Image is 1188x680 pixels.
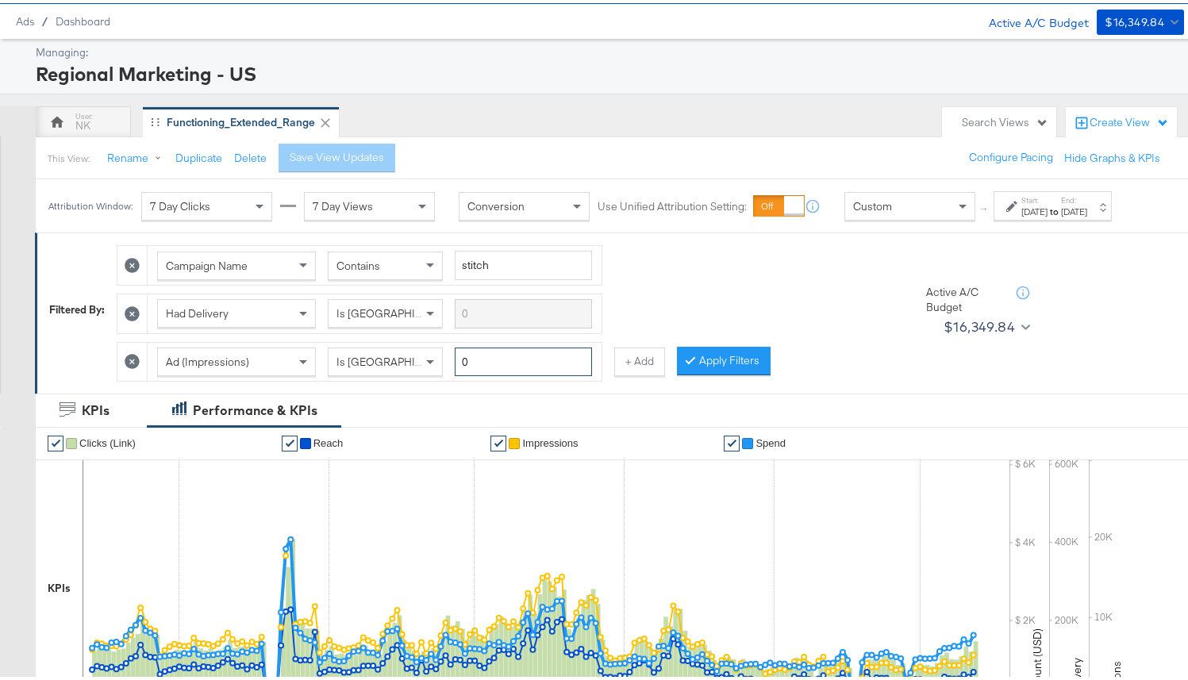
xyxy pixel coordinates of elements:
[336,303,458,317] span: Is [GEOGRAPHIC_DATA]
[234,148,267,163] button: Delete
[1061,192,1087,202] label: End:
[48,432,63,448] a: ✔
[82,398,110,417] div: KPIs
[962,112,1048,127] div: Search Views
[79,434,136,446] span: Clicks (Link)
[75,115,90,130] div: NK
[336,255,380,270] span: Contains
[34,12,56,25] span: /
[313,196,373,210] span: 7 Day Views
[48,198,133,209] div: Attribution Window:
[1048,202,1061,214] strong: to
[193,398,317,417] div: Performance & KPIs
[522,434,578,446] span: Impressions
[49,299,105,314] div: Filtered By:
[455,344,592,374] input: Enter a number
[166,352,249,366] span: Ad (Impressions)
[944,312,1015,336] div: $16,349.84
[36,57,1180,84] div: Regional Marketing - US
[96,141,179,170] button: Rename
[1021,192,1048,202] label: Start:
[175,148,222,163] button: Duplicate
[1021,202,1048,215] div: [DATE]
[724,432,740,448] a: ✔
[972,6,1089,30] div: Active A/C Budget
[958,140,1064,169] button: Configure Pacing
[166,303,229,317] span: Had Delivery
[1105,10,1164,29] div: $16,349.84
[1064,148,1160,163] button: Hide Graphs & KPIs
[467,196,525,210] span: Conversion
[36,42,1180,57] div: Managing:
[490,432,506,448] a: ✔
[151,114,160,123] div: Drag to reorder tab
[598,196,747,211] label: Use Unified Attribution Setting:
[16,12,34,25] span: Ads
[614,344,665,373] button: + Add
[150,196,210,210] span: 7 Day Clicks
[282,432,298,448] a: ✔
[1090,112,1169,128] div: Create View
[167,112,315,127] div: Functioning_Extended_Range
[48,578,71,593] div: KPIs
[853,196,892,210] span: Custom
[977,203,992,209] span: ↑
[1097,6,1184,32] button: $16,349.84
[926,282,1013,311] div: Active A/C Budget
[48,149,90,162] div: This View:
[1061,202,1087,215] div: [DATE]
[166,255,248,270] span: Campaign Name
[677,344,771,372] button: Apply Filters
[56,12,110,25] a: Dashboard
[455,296,592,325] input: Enter a search term
[755,434,786,446] span: Spend
[336,352,458,366] span: Is [GEOGRAPHIC_DATA]
[937,311,1033,336] button: $16,349.84
[455,248,592,277] input: Enter a search term
[313,434,344,446] span: Reach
